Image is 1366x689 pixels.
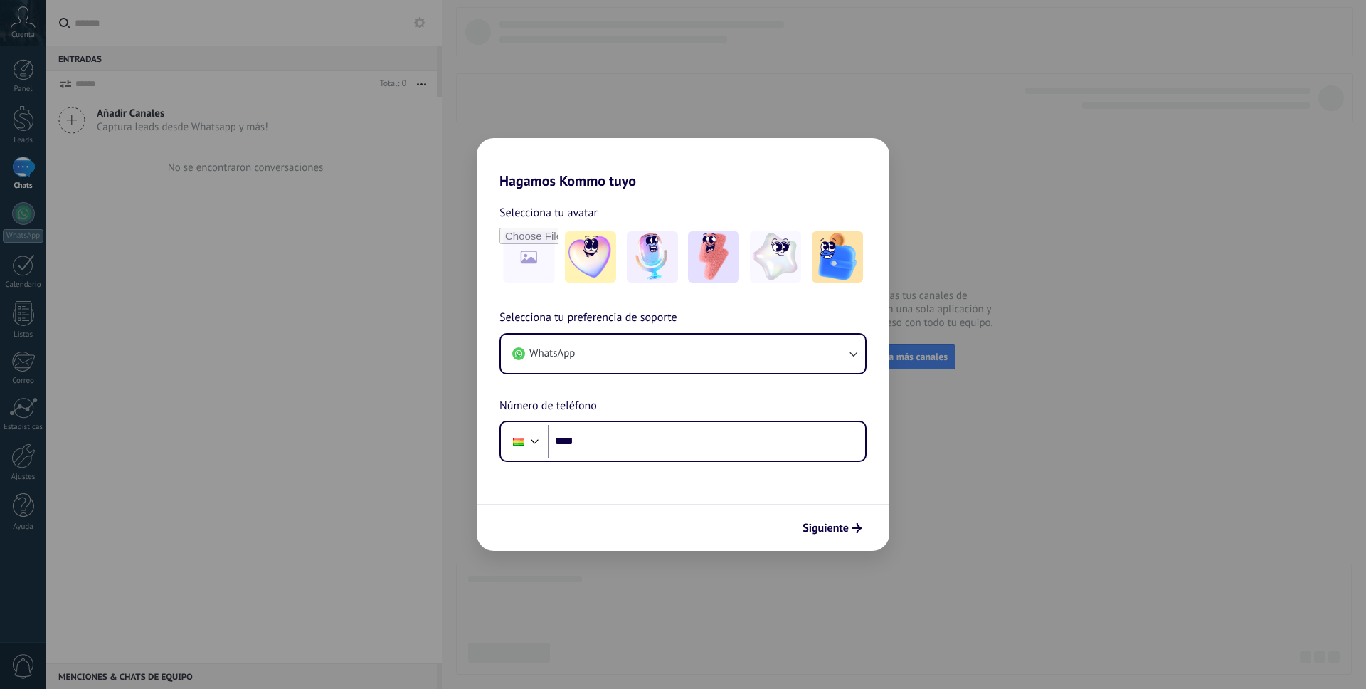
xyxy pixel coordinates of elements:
[796,516,868,540] button: Siguiente
[505,426,532,456] div: Bolivia: + 591
[499,309,677,327] span: Selecciona tu preferencia de soporte
[499,204,598,222] span: Selecciona tu avatar
[803,523,849,533] span: Siguiente
[529,347,575,361] span: WhatsApp
[501,335,865,373] button: WhatsApp
[688,231,739,283] img: -3.jpeg
[812,231,863,283] img: -5.jpeg
[477,138,889,189] h2: Hagamos Kommo tuyo
[499,397,597,416] span: Número de teléfono
[750,231,801,283] img: -4.jpeg
[627,231,678,283] img: -2.jpeg
[565,231,616,283] img: -1.jpeg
